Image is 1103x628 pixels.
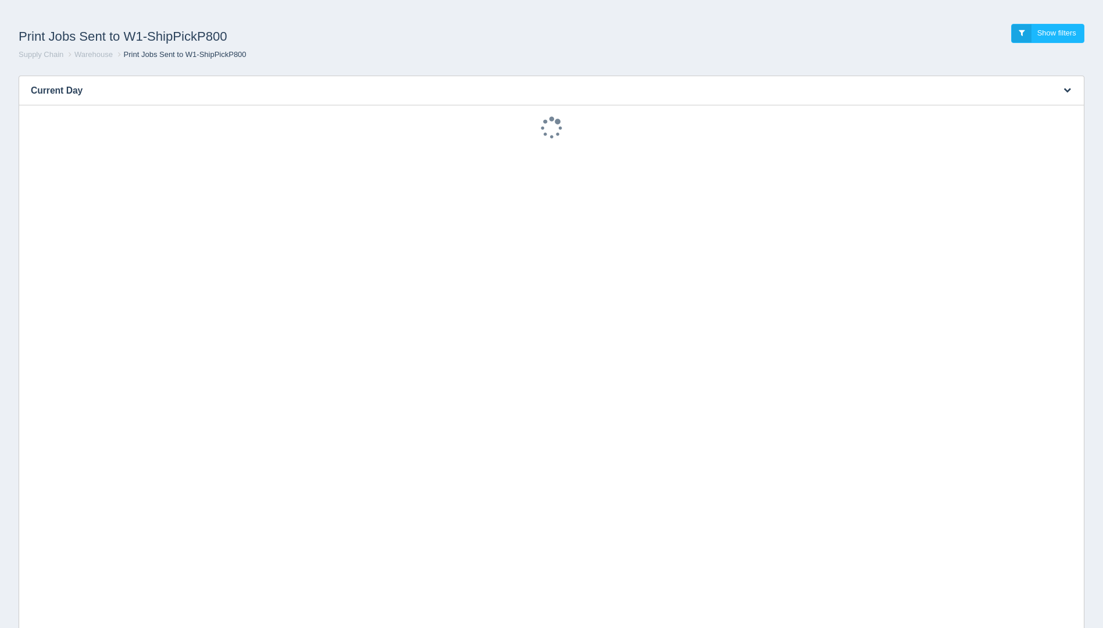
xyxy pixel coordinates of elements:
[19,50,63,59] a: Supply Chain
[74,50,113,59] a: Warehouse
[115,49,247,60] li: Print Jobs Sent to W1-ShipPickP800
[19,76,1048,105] h3: Current Day
[1011,24,1084,43] a: Show filters
[19,24,552,49] h1: Print Jobs Sent to W1-ShipPickP800
[1037,28,1076,37] span: Show filters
